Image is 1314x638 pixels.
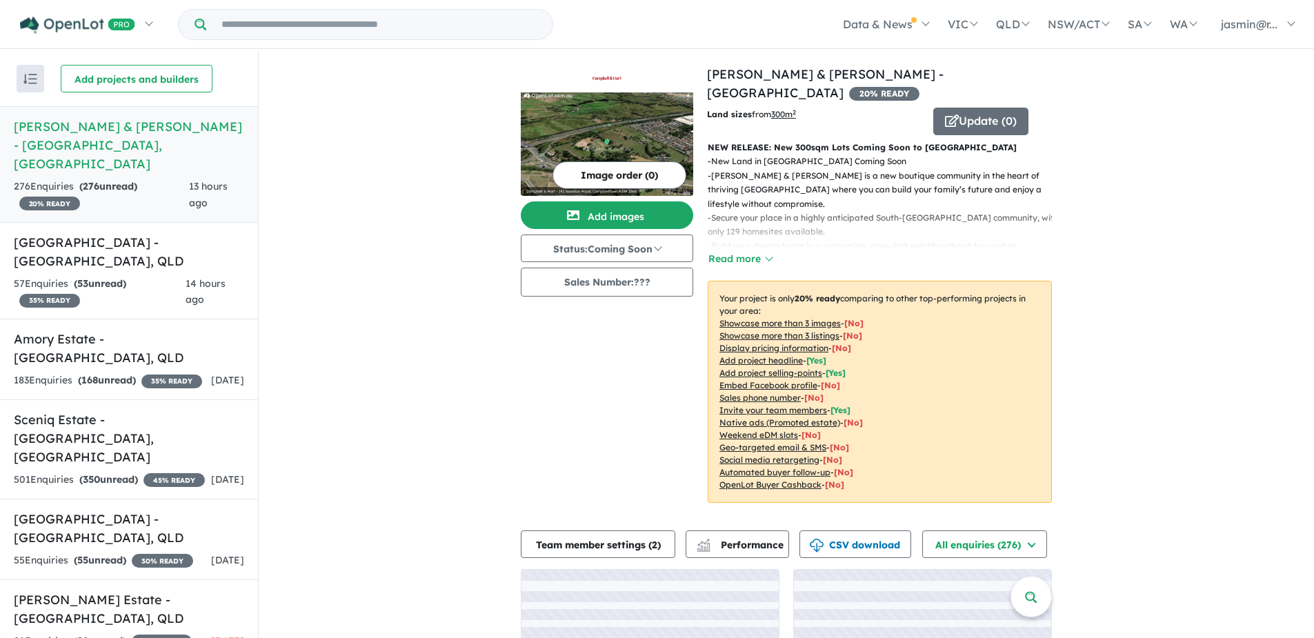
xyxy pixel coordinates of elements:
span: 276 [83,180,99,192]
p: Your project is only comparing to other top-performing projects in your area: - - - - - - - - - -... [708,281,1052,503]
img: Campbell & Hart - Campbelltown [521,92,693,196]
span: [DATE] [211,473,244,486]
p: - New Land in [GEOGRAPHIC_DATA] Coming Soon [708,154,1063,168]
u: Embed Facebook profile [719,380,817,390]
span: [ Yes ] [806,355,826,366]
a: Campbell & Hart - Campbelltown LogoCampbell & Hart - Campbelltown [521,65,693,196]
span: [DATE] [211,554,244,566]
span: 20 % READY [19,197,80,210]
span: 2 [652,539,657,551]
img: line-chart.svg [697,539,710,546]
button: Add images [521,201,693,229]
h5: [GEOGRAPHIC_DATA] - [GEOGRAPHIC_DATA] , QLD [14,233,244,270]
p: NEW RELEASE: New 300sqm Lots Coming Soon to [GEOGRAPHIC_DATA] [708,141,1052,154]
strong: ( unread) [79,473,138,486]
span: 45 % READY [143,473,205,487]
u: Invite your team members [719,405,827,415]
span: [DATE] [211,374,244,386]
a: [PERSON_NAME] & [PERSON_NAME] - [GEOGRAPHIC_DATA] [707,66,944,101]
u: Add project selling-points [719,368,822,378]
button: Add projects and builders [61,65,212,92]
img: download icon [810,539,824,552]
u: Showcase more than 3 images [719,318,841,328]
span: [ No ] [843,330,862,341]
u: Showcase more than 3 listings [719,330,839,341]
u: Automated buyer follow-up [719,467,830,477]
u: Social media retargeting [719,455,819,465]
span: 30 % READY [132,554,193,568]
button: Image order (0) [553,161,686,189]
span: [ Yes ] [826,368,846,378]
button: Performance [686,530,789,558]
button: Status:Coming Soon [521,235,693,262]
u: Add project headline [719,355,803,366]
img: sort.svg [23,74,37,84]
span: [No] [802,430,821,440]
p: - Build your dream home in a welcoming, close-knit neighbourhood focused on connection, convenien... [708,239,1063,296]
h5: [PERSON_NAME] Estate - [GEOGRAPHIC_DATA] , QLD [14,590,244,628]
button: All enquiries (276) [922,530,1047,558]
button: CSV download [799,530,911,558]
h5: Amory Estate - [GEOGRAPHIC_DATA] , QLD [14,330,244,367]
span: [ No ] [844,318,864,328]
span: 35 % READY [141,375,202,388]
h5: [PERSON_NAME] & [PERSON_NAME] - [GEOGRAPHIC_DATA] , [GEOGRAPHIC_DATA] [14,117,244,173]
b: Land sizes [707,109,752,119]
div: 501 Enquir ies [14,472,205,488]
span: 350 [83,473,100,486]
u: Native ads (Promoted estate) [719,417,840,428]
span: [No] [823,455,842,465]
span: [No] [844,417,863,428]
span: [No] [830,442,849,452]
strong: ( unread) [79,180,137,192]
u: Display pricing information [719,343,828,353]
p: - [PERSON_NAME] & [PERSON_NAME] is a new boutique community in the heart of thriving [GEOGRAPHIC_... [708,169,1063,211]
button: Read more [708,251,773,267]
div: 276 Enquir ies [14,179,189,212]
button: Sales Number:??? [521,268,693,297]
span: [ Yes ] [830,405,850,415]
strong: ( unread) [78,374,136,386]
img: Campbell & Hart - Campbelltown Logo [526,70,688,87]
div: 57 Enquir ies [14,276,186,309]
span: [No] [834,467,853,477]
u: OpenLot Buyer Cashback [719,479,822,490]
button: Update (0) [933,108,1028,135]
span: 13 hours ago [189,180,228,209]
u: Geo-targeted email & SMS [719,442,826,452]
img: Openlot PRO Logo White [20,17,135,34]
h5: Sceniq Estate - [GEOGRAPHIC_DATA] , [GEOGRAPHIC_DATA] [14,410,244,466]
u: Sales phone number [719,392,801,403]
span: jasmin@r... [1221,17,1277,31]
p: from [707,108,923,121]
sup: 2 [793,108,796,116]
div: 183 Enquir ies [14,372,202,389]
p: - Secure your place in a highly anticipated South-[GEOGRAPHIC_DATA] community, with only 129 home... [708,211,1063,239]
span: [ No ] [832,343,851,353]
span: 168 [81,374,98,386]
img: bar-chart.svg [697,543,710,552]
u: 300 m [771,109,796,119]
span: 53 [77,277,88,290]
span: 14 hours ago [186,277,226,306]
span: [ No ] [804,392,824,403]
span: [ No ] [821,380,840,390]
button: Team member settings (2) [521,530,675,558]
u: Weekend eDM slots [719,430,798,440]
span: 20 % READY [849,87,919,101]
h5: [GEOGRAPHIC_DATA] - [GEOGRAPHIC_DATA] , QLD [14,510,244,547]
span: Performance [699,539,784,551]
b: 20 % ready [795,293,840,303]
input: Try estate name, suburb, builder or developer [209,10,550,39]
span: 35 % READY [19,294,80,308]
div: 55 Enquir ies [14,552,193,569]
span: 55 [77,554,88,566]
span: [No] [825,479,844,490]
strong: ( unread) [74,554,126,566]
strong: ( unread) [74,277,126,290]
